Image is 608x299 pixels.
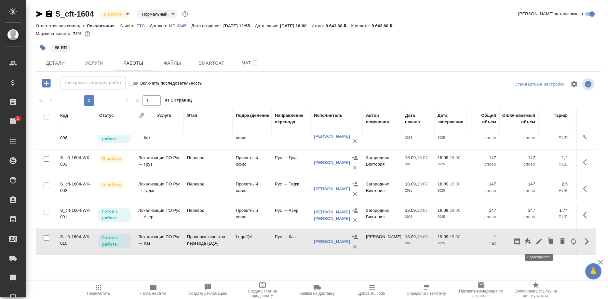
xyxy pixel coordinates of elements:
p: 147 [470,181,496,187]
p: 8 643,60 ₽ [326,23,351,28]
span: из 1 страниц [165,96,192,106]
button: Доп статусы указывают на важность/срочность заказа [181,10,189,18]
p: слово [470,135,496,141]
div: Дата начала [405,112,431,125]
p: 19.09, [438,234,450,239]
span: Smartcat [196,59,227,67]
a: [PERSON_NAME] [314,160,350,165]
p: 18.09, [405,155,417,160]
td: Загородних Виктория [363,151,402,174]
button: Клонировать [545,234,557,249]
td: [PERSON_NAME] [363,125,402,148]
span: 🙏 [588,265,599,278]
p: 147 [503,181,535,187]
p: 18.09, [405,182,417,186]
div: Оплачиваемый объем [502,112,535,125]
div: Направление перевода [275,112,307,125]
a: [PERSON_NAME] [314,134,350,139]
p: 2025 [438,161,464,168]
div: В работе [99,10,131,19]
p: 18.09, [438,208,450,213]
p: 255,78 [574,207,603,214]
button: В работе [102,11,124,17]
p: Дата сдачи: [255,23,280,28]
p: 13:07 [417,155,428,160]
span: Детали [40,59,71,67]
p: 1 [503,234,535,240]
p: Локализация [87,23,120,28]
p: RUB [542,187,568,194]
p: 367,5 [574,181,603,187]
div: Подразделение [236,112,269,119]
div: Исполнитель выполняет работу [98,181,132,190]
span: Посмотреть информацию [582,78,596,90]
button: Удалить [350,163,360,172]
p: 2025 [438,214,464,220]
button: Добавить тэг [36,41,50,55]
p: 2025 [405,240,431,247]
p: 15:00 [450,234,460,239]
div: Тариф [554,112,568,119]
p: 18.09, [405,234,417,239]
p: 147 [470,207,496,214]
td: Загородних Виктория [363,178,402,200]
p: 2025 [405,161,431,168]
p: RUB [574,187,603,194]
p: слово [503,187,535,194]
button: Здесь прячутся важные кнопки [579,181,595,197]
p: 2025 [405,187,431,194]
p: 18:00 [417,234,428,239]
p: 72% [73,31,83,36]
td: LegalQA [233,230,272,253]
button: Удалить [350,136,360,146]
div: Исполнитель может приступить к работе [98,207,132,223]
p: 19:00 [450,182,460,186]
div: Услуга [157,112,171,119]
div: Статус [99,112,114,119]
p: RUB [542,161,568,168]
p: 18.09, [438,155,450,160]
button: Скопировать мини-бриф [511,234,522,249]
p: Ответственная команда: [36,23,87,28]
p: [DATE] 12:55 [223,23,255,28]
td: S_cft-1604-WK-001 [57,204,96,227]
p: час [503,240,535,247]
td: Загородних Виктория [363,204,402,227]
p: слово [470,187,496,194]
p: RUB [574,161,603,168]
td: Локализация ПО Рус → Кит [135,125,184,148]
a: FTC [137,23,150,28]
p: 2025 [405,135,431,141]
button: 🙏 [585,263,601,279]
div: В работе [137,10,177,19]
span: Файлы [157,59,188,67]
p: Договор: [150,23,169,28]
p: 2025 [438,240,464,247]
td: Рус → Каз [272,230,311,253]
p: Перевод [187,155,229,161]
p: 2025 [438,187,464,194]
p: 2025 [405,214,431,220]
p: Перевод [187,207,229,214]
p: 1,2 [542,155,568,161]
p: В работе [102,156,121,162]
span: 8 ЯП [50,45,71,50]
p: 19:00 [450,155,460,160]
button: Удалить [350,242,360,251]
p: 2,5 [542,181,568,187]
button: Здесь прячутся важные кнопки [579,155,595,170]
p: МБ-3845 [169,23,191,28]
p: В работе [102,182,121,188]
p: 19:00 [450,208,460,213]
td: S_cft-1604-WK-006 [57,125,96,148]
p: 176,4 [574,155,603,161]
td: Локализация ПО Рус → Каз [135,230,184,253]
p: RUB [574,135,603,141]
svg: Подписаться [251,59,259,67]
button: Добавить работу [37,76,55,90]
td: S_cft-1604-WK-010 [57,230,96,253]
div: Этап [187,112,197,119]
td: Локализация ПО Рус → Тадж [135,178,184,200]
p: 1,74 [542,207,568,214]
